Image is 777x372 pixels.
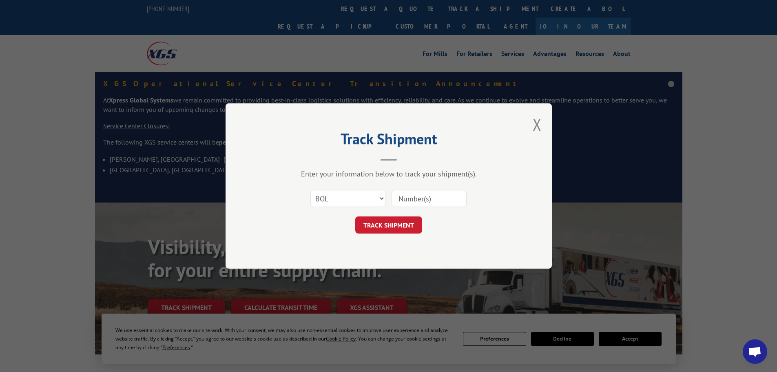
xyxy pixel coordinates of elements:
a: Open chat [743,339,767,364]
div: Enter your information below to track your shipment(s). [266,169,511,178]
button: TRACK SHIPMENT [355,216,422,234]
button: Close modal [533,114,542,135]
h2: Track Shipment [266,133,511,149]
input: Number(s) [392,190,467,207]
